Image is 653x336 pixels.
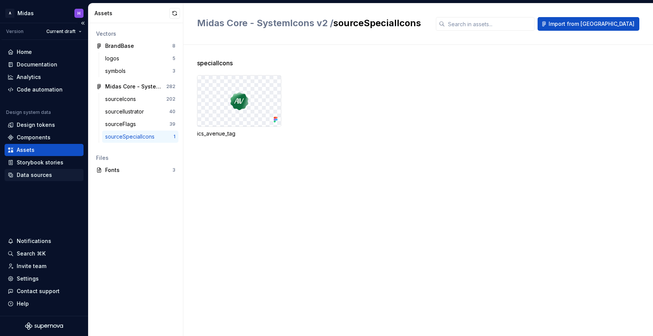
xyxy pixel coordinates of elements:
div: ics_avenue_tag [197,130,281,137]
div: A [5,9,14,18]
a: Documentation [5,58,84,71]
div: 1 [174,134,175,140]
a: BrandBase8 [93,40,178,52]
a: Midas Core - SystemIcons v2282 [93,80,178,93]
div: Home [17,48,32,56]
div: 3 [172,68,175,74]
div: Fonts [105,166,172,174]
div: symbols [105,67,129,75]
div: Design tokens [17,121,55,129]
a: Invite team [5,260,84,272]
div: 3 [172,167,175,173]
a: sourceIcons202 [102,93,178,105]
a: Settings [5,273,84,285]
a: Home [5,46,84,58]
a: Components [5,131,84,144]
a: Assets [5,144,84,156]
div: Notifications [17,237,51,245]
button: AMidasH [2,5,87,21]
a: Fonts3 [93,164,178,176]
div: sourceFlags [105,120,139,128]
button: Search ⌘K [5,248,84,260]
a: Analytics [5,71,84,83]
a: symbols3 [102,65,178,77]
div: 8 [172,43,175,49]
div: Assets [95,9,169,17]
span: Current draft [46,28,76,35]
div: Files [96,154,175,162]
button: Collapse sidebar [77,18,88,28]
a: Design tokens [5,119,84,131]
div: 5 [172,55,175,62]
div: 39 [169,121,175,127]
a: logos5 [102,52,178,65]
div: Components [17,134,50,141]
div: H [77,10,80,16]
button: Help [5,298,84,310]
a: sourceFlags39 [102,118,178,130]
div: Midas [17,9,34,17]
div: Storybook stories [17,159,63,166]
div: Data sources [17,171,52,179]
button: Import from [GEOGRAPHIC_DATA] [538,17,639,31]
span: Import from [GEOGRAPHIC_DATA] [549,20,634,28]
div: sourceSpecialIcons [105,133,158,140]
div: Design system data [6,109,51,115]
div: sourceIcons [105,95,139,103]
div: Version [6,28,24,35]
span: specialIcons [197,58,233,68]
div: Assets [17,146,35,154]
a: sourceSpecialIcons1 [102,131,178,143]
div: Midas Core - SystemIcons v2 [105,83,162,90]
svg: Supernova Logo [25,322,63,330]
span: Midas Core - SystemIcons v2 / [197,17,333,28]
button: Notifications [5,235,84,247]
div: Documentation [17,61,57,68]
button: Current draft [43,26,85,37]
button: Contact support [5,285,84,297]
div: 282 [166,84,175,90]
a: Data sources [5,169,84,181]
div: Code automation [17,86,63,93]
a: sourceIlustrator40 [102,106,178,118]
div: sourceIlustrator [105,108,147,115]
a: Code automation [5,84,84,96]
div: Search ⌘K [17,250,46,257]
div: Contact support [17,287,60,295]
h2: sourceSpecialIcons [197,17,427,29]
div: Analytics [17,73,41,81]
input: Search in assets... [445,17,535,31]
div: BrandBase [105,42,134,50]
div: logos [105,55,122,62]
div: Invite team [17,262,46,270]
div: Settings [17,275,39,282]
div: Help [17,300,29,308]
div: Vectors [96,30,175,38]
div: 202 [166,96,175,102]
div: 40 [169,109,175,115]
a: Storybook stories [5,156,84,169]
